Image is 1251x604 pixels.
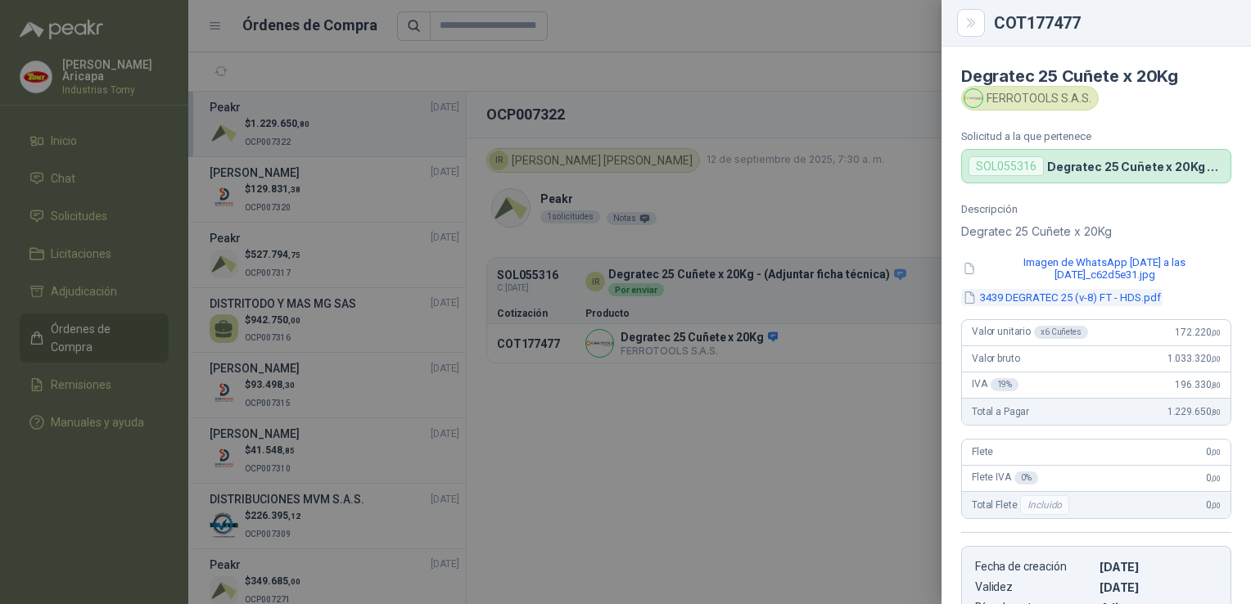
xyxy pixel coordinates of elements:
[961,130,1231,142] p: Solicitud a la que pertenece
[964,89,982,107] img: Company Logo
[1047,160,1224,174] p: Degratec 25 Cuñete x 20Kg - (Adjuntar ficha técnica)
[972,495,1073,515] span: Total Flete
[975,560,1093,574] p: Fecha de creación
[1014,471,1038,485] div: 0 %
[961,203,1231,215] p: Descripción
[972,446,993,458] span: Flete
[991,378,1019,391] div: 19 %
[1206,499,1221,511] span: 0
[972,353,1019,364] span: Valor bruto
[1211,408,1221,417] span: ,80
[1020,495,1069,515] div: Incluido
[1206,446,1221,458] span: 0
[972,378,1018,391] span: IVA
[972,406,1029,417] span: Total a Pagar
[961,86,1099,110] div: FERROTOOLS S.A.S.
[961,255,1231,282] button: Imagen de WhatsApp [DATE] a las [DATE]_c62d5e31.jpg
[1211,448,1221,457] span: ,00
[975,580,1093,594] p: Validez
[1175,379,1221,390] span: 196.330
[1211,328,1221,337] span: ,00
[1206,472,1221,484] span: 0
[1100,560,1217,574] p: [DATE]
[1100,580,1217,594] p: [DATE]
[1211,474,1221,483] span: ,00
[969,156,1044,176] div: SOL055316
[961,289,1163,306] button: 3439 DEGRATEC 25 (v-8) FT - HDS.pdf
[1211,501,1221,510] span: ,00
[1167,353,1221,364] span: 1.033.320
[961,66,1231,86] h4: Degratec 25 Cuñete x 20Kg
[1175,327,1221,338] span: 172.220
[961,222,1231,241] p: Degratec 25 Cuñete x 20Kg
[1211,354,1221,363] span: ,00
[994,15,1231,31] div: COT177477
[1211,381,1221,390] span: ,80
[972,326,1088,339] span: Valor unitario
[961,13,981,33] button: Close
[972,471,1038,485] span: Flete IVA
[1167,406,1221,417] span: 1.229.650
[1034,326,1088,339] div: x 6 Cuñetes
